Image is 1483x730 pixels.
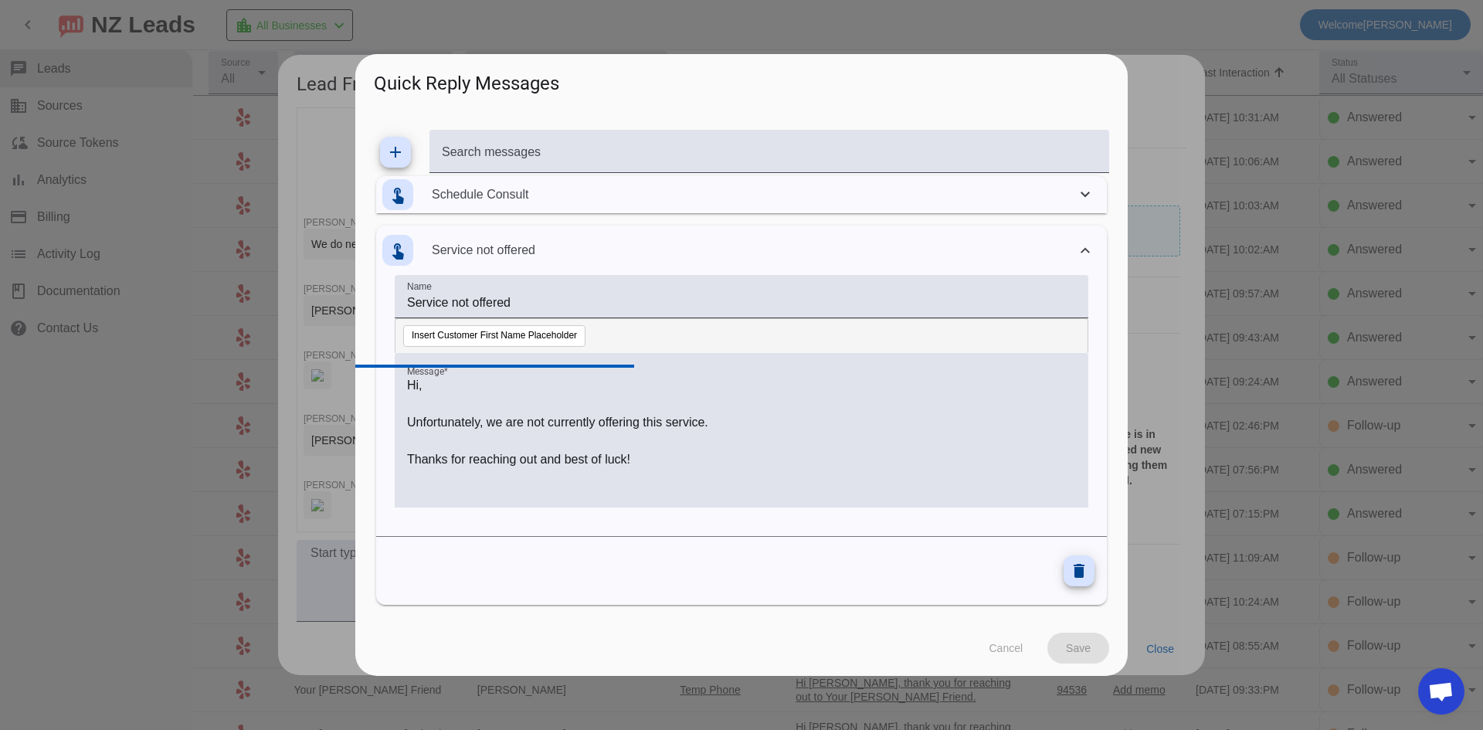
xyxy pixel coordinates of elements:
[376,176,1107,213] mat-expansion-panel-header: Schedule Consult
[432,229,1070,272] mat-panel-description: Service not offered
[386,143,405,161] mat-icon: add
[403,325,585,347] button: Insert Customer First Name Placeholder
[442,145,541,158] mat-label: Search messages
[389,185,407,204] mat-icon: touch_app
[376,275,1107,605] div: Service not offered
[407,376,1076,395] p: Hi,
[376,226,1107,275] mat-expansion-panel-header: Service not offered
[355,54,1128,106] h2: Quick Reply Messages
[1070,562,1088,580] mat-icon: delete
[407,450,1076,469] p: Thanks for reaching out and best of luck!
[432,173,1070,216] mat-panel-description: Schedule Consult
[389,241,407,260] mat-icon: touch_app
[407,282,432,292] mat-label: Name
[407,413,1076,432] p: Unfortunately, we are not currently offering this service.
[1418,668,1464,715] div: Open chat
